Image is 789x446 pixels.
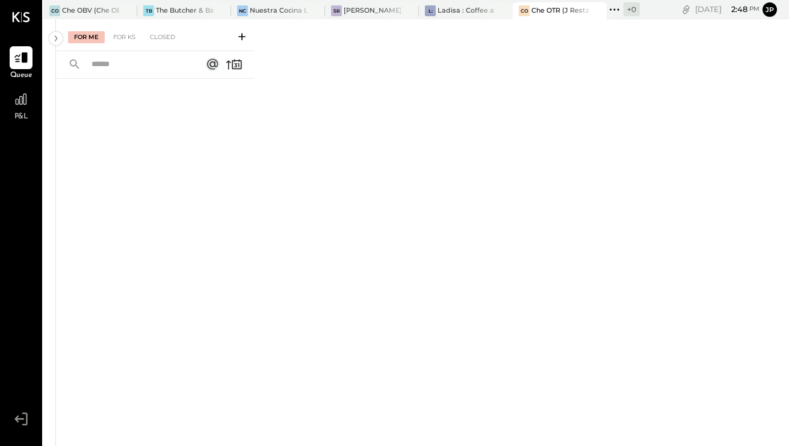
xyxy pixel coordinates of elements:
[250,6,307,16] div: Nuestra Cocina LLC - [GEOGRAPHIC_DATA]
[749,5,760,13] span: pm
[68,31,105,43] div: For Me
[695,4,760,15] div: [DATE]
[237,5,248,16] div: NC
[425,5,436,16] div: L:
[723,4,747,15] span: 2 : 48
[680,3,692,16] div: copy link
[344,6,401,16] div: [PERSON_NAME]' Rooftop - Ignite
[107,31,141,43] div: For KS
[531,6,589,16] div: Che OTR (J Restaurant LLC) - Ignite
[438,6,495,16] div: Ladisa : Coffee at Lola's
[1,88,42,123] a: P&L
[49,5,60,16] div: CO
[14,112,28,123] span: P&L
[143,5,154,16] div: TB
[10,70,32,81] span: Queue
[519,5,530,16] div: CO
[156,6,213,16] div: The Butcher & Barrel (L Argento LLC) - [GEOGRAPHIC_DATA]
[1,46,42,81] a: Queue
[62,6,119,16] div: Che OBV (Che OBV LLC) - Ignite
[623,2,640,16] div: + 0
[331,5,342,16] div: SR
[144,31,181,43] div: Closed
[763,2,777,17] button: jp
